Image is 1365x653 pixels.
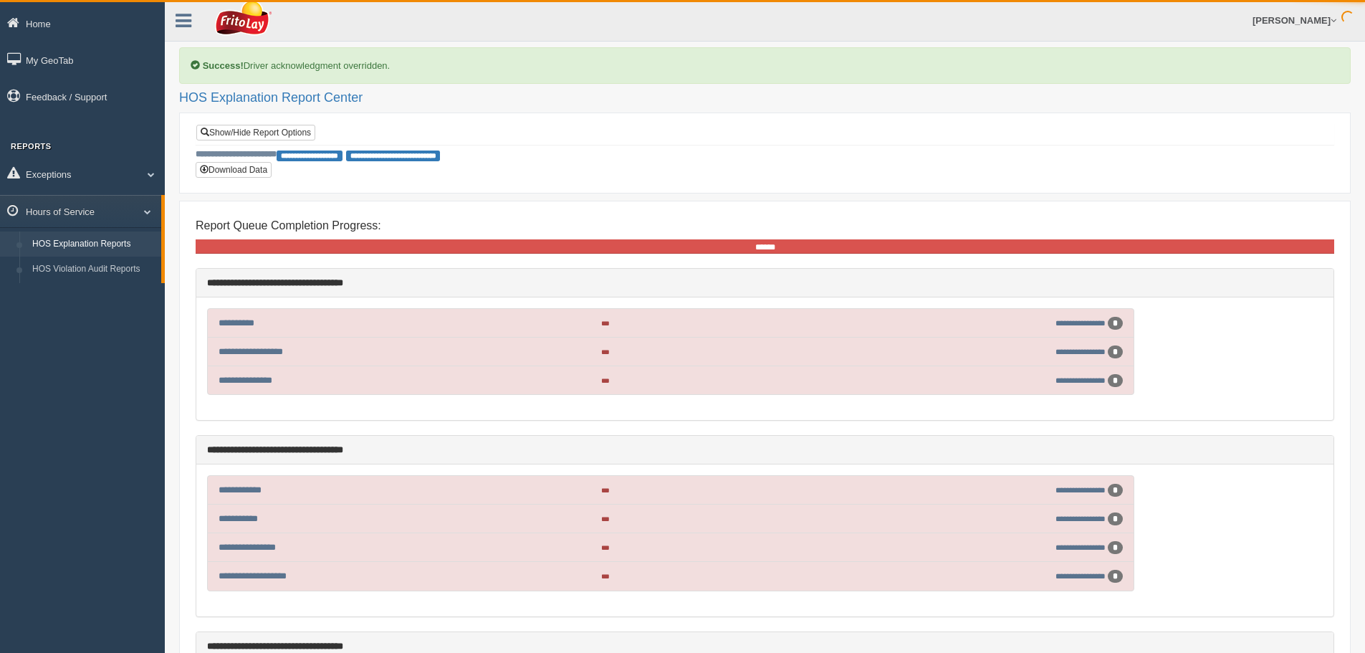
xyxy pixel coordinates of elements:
[196,125,315,140] a: Show/Hide Report Options
[179,91,1351,105] h2: HOS Explanation Report Center
[196,162,272,178] button: Download Data
[179,47,1351,84] div: Driver acknowledgment overridden.
[203,60,244,71] b: Success!
[26,232,161,257] a: HOS Explanation Reports
[26,282,161,308] a: HOS Violations
[26,257,161,282] a: HOS Violation Audit Reports
[196,219,1334,232] h4: Report Queue Completion Progress:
